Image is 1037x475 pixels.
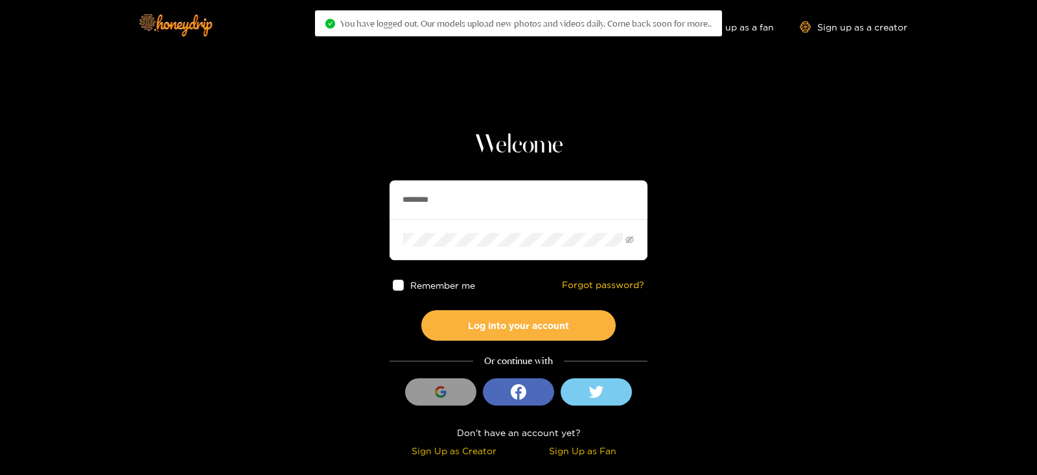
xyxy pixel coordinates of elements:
a: Sign up as a creator [800,21,907,32]
div: Or continue with [390,354,647,369]
span: check-circle [325,19,335,29]
button: Log into your account [421,310,616,341]
h1: Welcome [390,130,647,161]
div: Don't have an account yet? [390,425,647,440]
span: Remember me [410,280,475,290]
a: Sign up as a fan [685,21,774,32]
div: Sign Up as Creator [393,443,515,458]
span: You have logged out. Our models upload new photos and videos daily. Come back soon for more.. [340,18,712,29]
a: Forgot password? [562,280,644,291]
div: Sign Up as Fan [522,443,644,458]
span: eye-invisible [625,236,634,244]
